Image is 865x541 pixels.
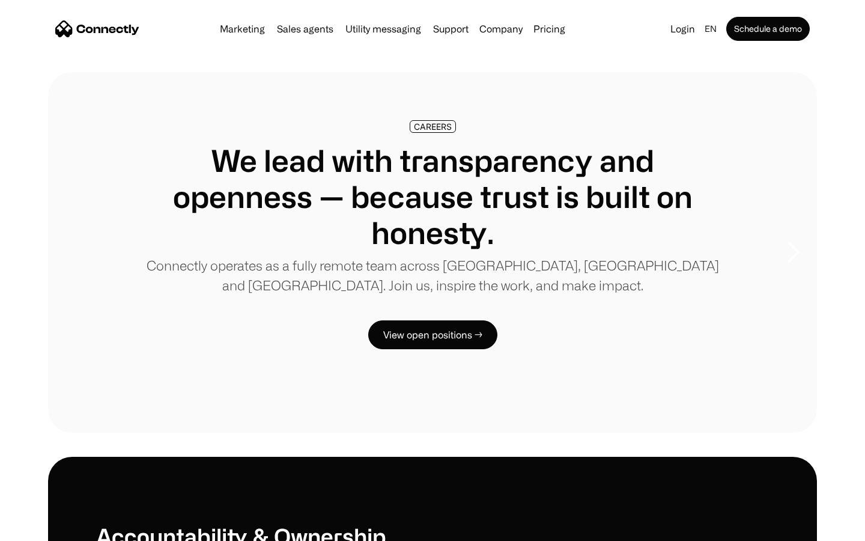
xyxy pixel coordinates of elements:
div: Company [476,20,526,37]
div: next slide [769,192,817,313]
a: Pricing [529,24,570,34]
div: CAREERS [414,122,452,131]
a: home [55,20,139,38]
a: Schedule a demo [726,17,810,41]
ul: Language list [24,520,72,537]
a: Marketing [215,24,270,34]
div: carousel [48,72,817,433]
div: 1 of 8 [48,72,817,433]
a: Utility messaging [341,24,426,34]
div: en [700,20,724,37]
div: Company [479,20,523,37]
a: Support [428,24,473,34]
a: Login [666,20,700,37]
a: Sales agents [272,24,338,34]
h1: We lead with transparency and openness — because trust is built on honesty. [144,142,721,251]
a: View open positions → [368,320,497,349]
aside: Language selected: English [12,519,72,537]
div: en [705,20,717,37]
p: Connectly operates as a fully remote team across [GEOGRAPHIC_DATA], [GEOGRAPHIC_DATA] and [GEOGRA... [144,255,721,295]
